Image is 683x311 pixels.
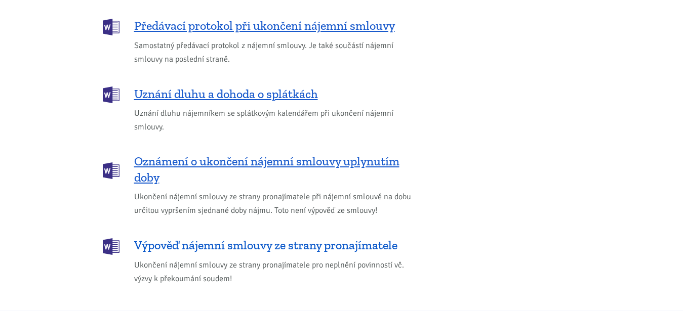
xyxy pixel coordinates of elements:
a: Uznání dluhu a dohoda o splátkách [103,85,417,102]
span: Uznání dluhu nájemníkem se splátkovým kalendářem při ukončení nájemní smlouvy. [134,107,417,134]
span: Samostatný předávací protokol z nájemní smlouvy. Je také součástí nájemní smlouvy na poslední str... [134,39,417,66]
img: DOCX (Word) [103,19,119,35]
span: Předávací protokol při ukončení nájemní smlouvy [134,18,395,34]
span: Ukončení nájemní smlouvy ze strany pronajímatele pro neplnění povinností vč. výzvy k překoumání s... [134,258,417,286]
a: Oznámení o ukončení nájemní smlouvy uplynutím doby [103,153,417,186]
a: Výpověď nájemní smlouvy ze strany pronajímatele [103,237,417,254]
span: Oznámení o ukončení nájemní smlouvy uplynutím doby [134,153,417,186]
span: Výpověď nájemní smlouvy ze strany pronajímatele [134,237,397,253]
img: DOCX (Word) [103,86,119,103]
span: Uznání dluhu a dohoda o splátkách [134,86,318,102]
span: Ukončení nájemní smlouvy ze strany pronajímatele při nájemní smlouvě na dobu určitou vypršením sj... [134,190,417,217]
img: DOCX (Word) [103,162,119,179]
a: Předávací protokol při ukončení nájemní smlouvy [103,18,417,34]
img: DOCX (Word) [103,238,119,255]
